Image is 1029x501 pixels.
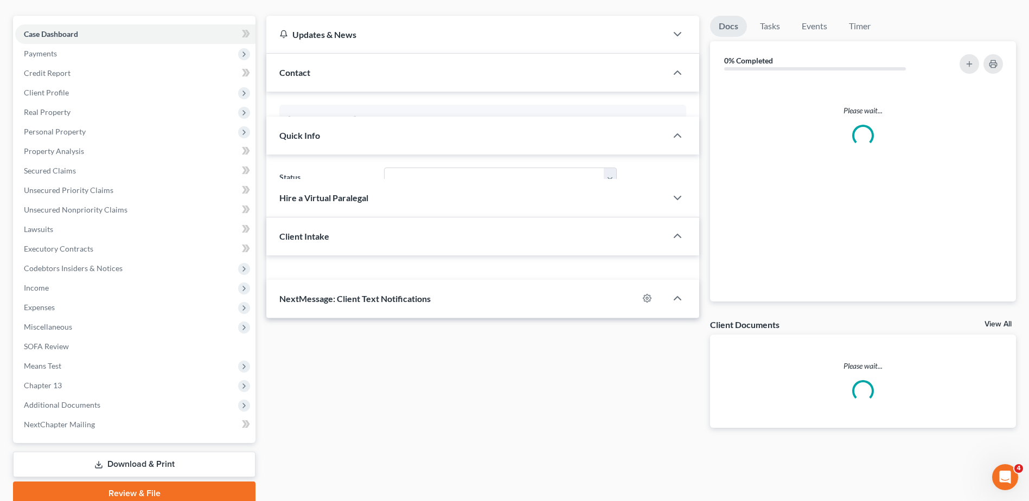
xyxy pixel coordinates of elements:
[279,192,368,203] span: Hire a Virtual Paralegal
[24,420,95,429] span: NextChapter Mailing
[15,142,255,161] a: Property Analysis
[15,415,255,434] a: NextChapter Mailing
[24,107,71,117] span: Real Property
[24,88,69,97] span: Client Profile
[24,283,49,292] span: Income
[15,181,255,200] a: Unsecured Priority Claims
[751,16,789,37] a: Tasks
[1014,464,1023,473] span: 4
[24,68,71,78] span: Credit Report
[15,24,255,44] a: Case Dashboard
[840,16,879,37] a: Timer
[15,161,255,181] a: Secured Claims
[24,49,57,58] span: Payments
[279,231,329,241] span: Client Intake
[279,130,320,140] span: Quick Info
[710,361,1016,371] p: Please wait...
[288,113,678,126] div: [PERSON_NAME]
[24,127,86,136] span: Personal Property
[15,337,255,356] a: SOFA Review
[24,205,127,214] span: Unsecured Nonpriority Claims
[15,220,255,239] a: Lawsuits
[710,319,779,330] div: Client Documents
[24,303,55,312] span: Expenses
[719,105,1007,116] p: Please wait...
[710,16,747,37] a: Docs
[24,342,69,351] span: SOFA Review
[24,185,113,195] span: Unsecured Priority Claims
[985,320,1012,328] a: View All
[24,264,123,273] span: Codebtors Insiders & Notices
[24,29,78,38] span: Case Dashboard
[13,452,255,477] a: Download & Print
[24,400,100,409] span: Additional Documents
[279,29,654,40] div: Updates & News
[24,224,53,234] span: Lawsuits
[24,166,76,175] span: Secured Claims
[15,239,255,259] a: Executory Contracts
[15,63,255,83] a: Credit Report
[24,381,62,390] span: Chapter 13
[15,200,255,220] a: Unsecured Nonpriority Claims
[992,464,1018,490] iframe: Intercom live chat
[24,244,93,253] span: Executory Contracts
[279,67,310,78] span: Contact
[724,56,773,65] strong: 0% Completed
[793,16,836,37] a: Events
[279,293,431,304] span: NextMessage: Client Text Notifications
[274,168,378,189] label: Status
[24,361,61,370] span: Means Test
[24,146,84,156] span: Property Analysis
[24,322,72,331] span: Miscellaneous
